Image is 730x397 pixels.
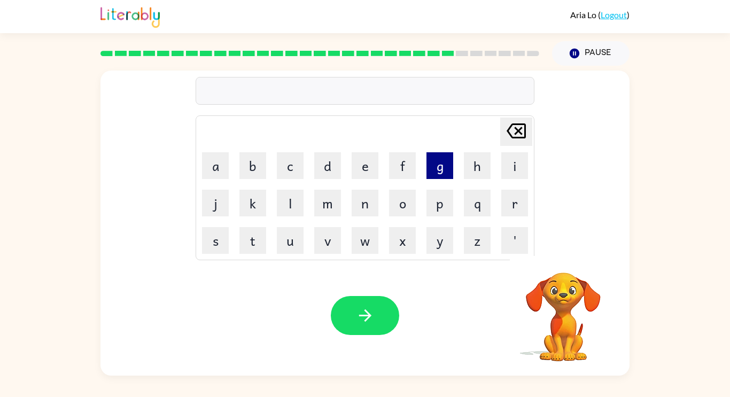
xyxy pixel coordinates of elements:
[277,227,304,254] button: u
[570,10,630,20] div: ( )
[277,152,304,179] button: c
[389,152,416,179] button: f
[352,227,378,254] button: w
[501,152,528,179] button: i
[100,4,160,28] img: Literably
[601,10,627,20] a: Logout
[464,152,491,179] button: h
[314,190,341,216] button: m
[552,41,630,66] button: Pause
[352,152,378,179] button: e
[570,10,598,20] span: Aria Lo
[464,190,491,216] button: q
[464,227,491,254] button: z
[202,190,229,216] button: j
[352,190,378,216] button: n
[389,190,416,216] button: o
[239,227,266,254] button: t
[202,227,229,254] button: s
[314,227,341,254] button: v
[277,190,304,216] button: l
[426,190,453,216] button: p
[314,152,341,179] button: d
[389,227,416,254] button: x
[510,256,617,363] video: Your browser must support playing .mp4 files to use Literably. Please try using another browser.
[426,227,453,254] button: y
[239,152,266,179] button: b
[501,190,528,216] button: r
[426,152,453,179] button: g
[202,152,229,179] button: a
[501,227,528,254] button: '
[239,190,266,216] button: k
